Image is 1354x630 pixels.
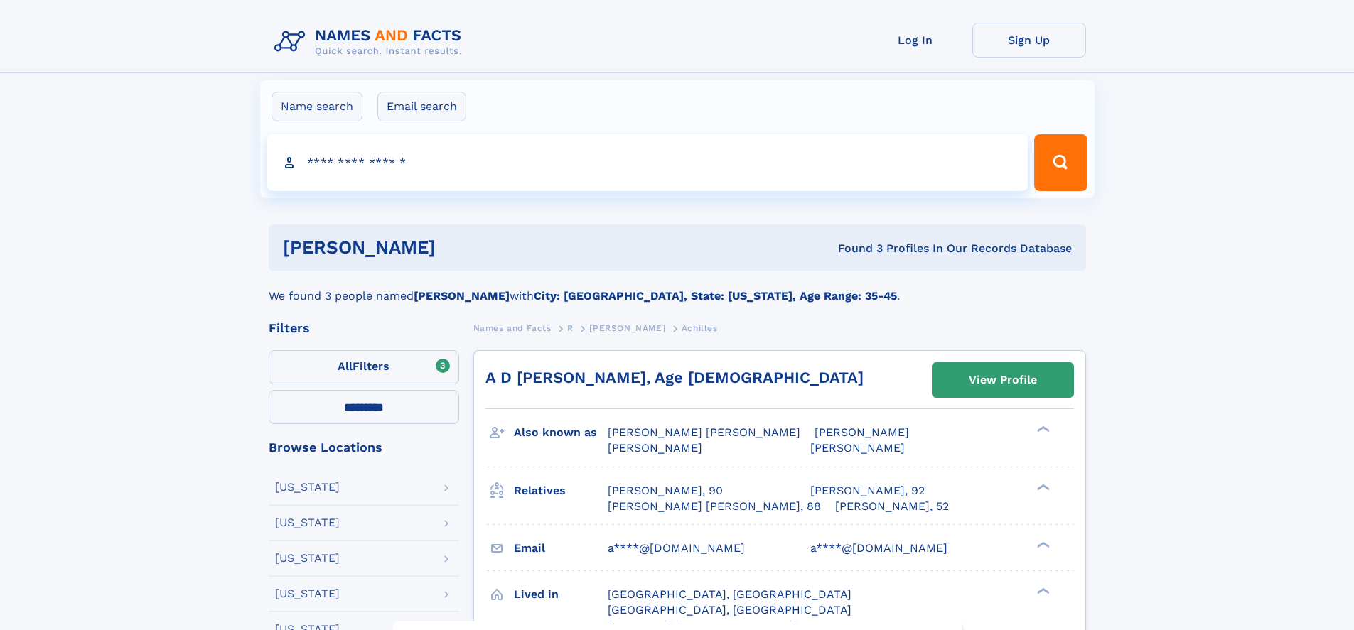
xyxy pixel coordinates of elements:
[810,483,925,499] a: [PERSON_NAME], 92
[810,441,905,455] span: [PERSON_NAME]
[1034,134,1087,191] button: Search Button
[414,289,510,303] b: [PERSON_NAME]
[567,323,574,333] span: R
[1033,586,1051,595] div: ❯
[815,425,909,439] span: [PERSON_NAME]
[1033,425,1051,434] div: ❯
[338,359,353,373] span: All
[969,364,1037,396] div: View Profile
[608,483,723,499] a: [PERSON_NAME], 90
[835,499,949,514] a: [PERSON_NAME], 52
[608,441,702,455] span: [PERSON_NAME]
[269,350,459,384] label: Filters
[567,319,574,337] a: R
[608,587,851,601] span: [GEOGRAPHIC_DATA], [GEOGRAPHIC_DATA]
[514,536,608,560] h3: Email
[1033,482,1051,491] div: ❯
[608,425,800,439] span: [PERSON_NAME] [PERSON_NAME]
[608,603,851,617] span: [GEOGRAPHIC_DATA], [GEOGRAPHIC_DATA]
[283,239,637,256] h1: [PERSON_NAME]
[269,23,473,61] img: Logo Names and Facts
[682,323,718,333] span: Achilles
[377,92,466,121] label: Email search
[608,499,821,514] a: [PERSON_NAME] [PERSON_NAME], 88
[269,441,459,454] div: Browse Locations
[267,134,1028,191] input: search input
[275,517,340,528] div: [US_STATE]
[473,319,552,337] a: Names and Facts
[514,420,608,445] h3: Also known as
[514,582,608,607] h3: Lived in
[485,369,864,386] a: A D [PERSON_NAME], Age [DEMOGRAPHIC_DATA]
[589,319,665,337] a: [PERSON_NAME]
[859,23,972,58] a: Log In
[269,322,459,335] div: Filters
[933,363,1073,397] a: View Profile
[272,92,362,121] label: Name search
[589,323,665,333] span: [PERSON_NAME]
[275,553,340,564] div: [US_STATE]
[534,289,897,303] b: City: [GEOGRAPHIC_DATA], State: [US_STATE], Age Range: 35-45
[1033,540,1051,549] div: ❯
[275,588,340,599] div: [US_STATE]
[269,271,1086,305] div: We found 3 people named with .
[514,479,608,503] h3: Relatives
[637,241,1072,256] div: Found 3 Profiles In Our Records Database
[275,482,340,493] div: [US_STATE]
[972,23,1086,58] a: Sign Up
